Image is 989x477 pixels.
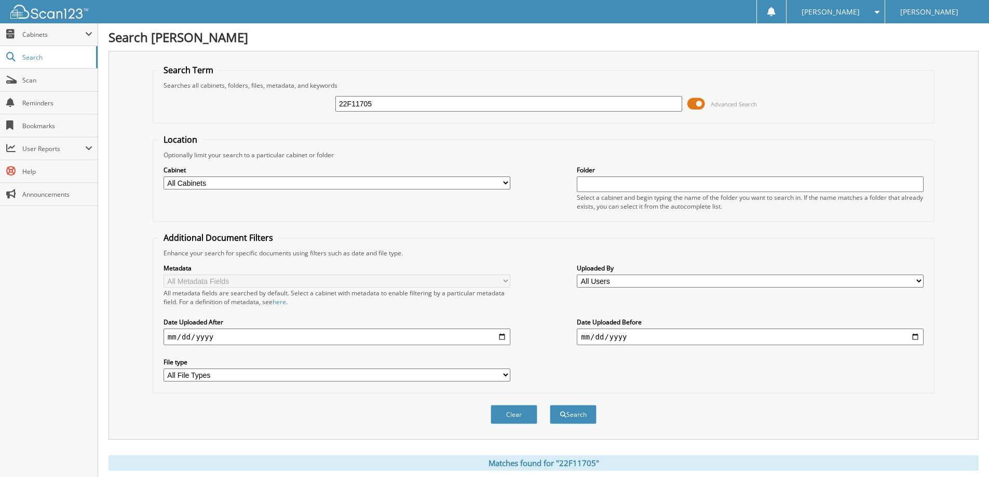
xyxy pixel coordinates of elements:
[22,167,92,176] span: Help
[109,29,979,46] h1: Search [PERSON_NAME]
[802,9,860,15] span: [PERSON_NAME]
[164,329,510,345] input: start
[158,134,202,145] legend: Location
[577,329,924,345] input: end
[711,100,757,108] span: Advanced Search
[22,144,85,153] span: User Reports
[22,190,92,199] span: Announcements
[550,405,597,424] button: Search
[22,53,91,62] span: Search
[158,151,929,159] div: Optionally limit your search to a particular cabinet or folder
[273,297,286,306] a: here
[158,64,219,76] legend: Search Term
[164,264,510,272] label: Metadata
[22,99,92,107] span: Reminders
[164,166,510,174] label: Cabinet
[164,358,510,366] label: File type
[577,264,924,272] label: Uploaded By
[491,405,537,424] button: Clear
[577,166,924,174] label: Folder
[22,76,92,85] span: Scan
[109,455,979,471] div: Matches found for "22F11705"
[158,249,929,257] div: Enhance your search for specific documents using filters such as date and file type.
[158,81,929,90] div: Searches all cabinets, folders, files, metadata, and keywords
[10,5,88,19] img: scan123-logo-white.svg
[22,121,92,130] span: Bookmarks
[158,232,278,243] legend: Additional Document Filters
[900,9,958,15] span: [PERSON_NAME]
[22,30,85,39] span: Cabinets
[577,318,924,326] label: Date Uploaded Before
[577,193,924,211] div: Select a cabinet and begin typing the name of the folder you want to search in. If the name match...
[164,289,510,306] div: All metadata fields are searched by default. Select a cabinet with metadata to enable filtering b...
[164,318,510,326] label: Date Uploaded After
